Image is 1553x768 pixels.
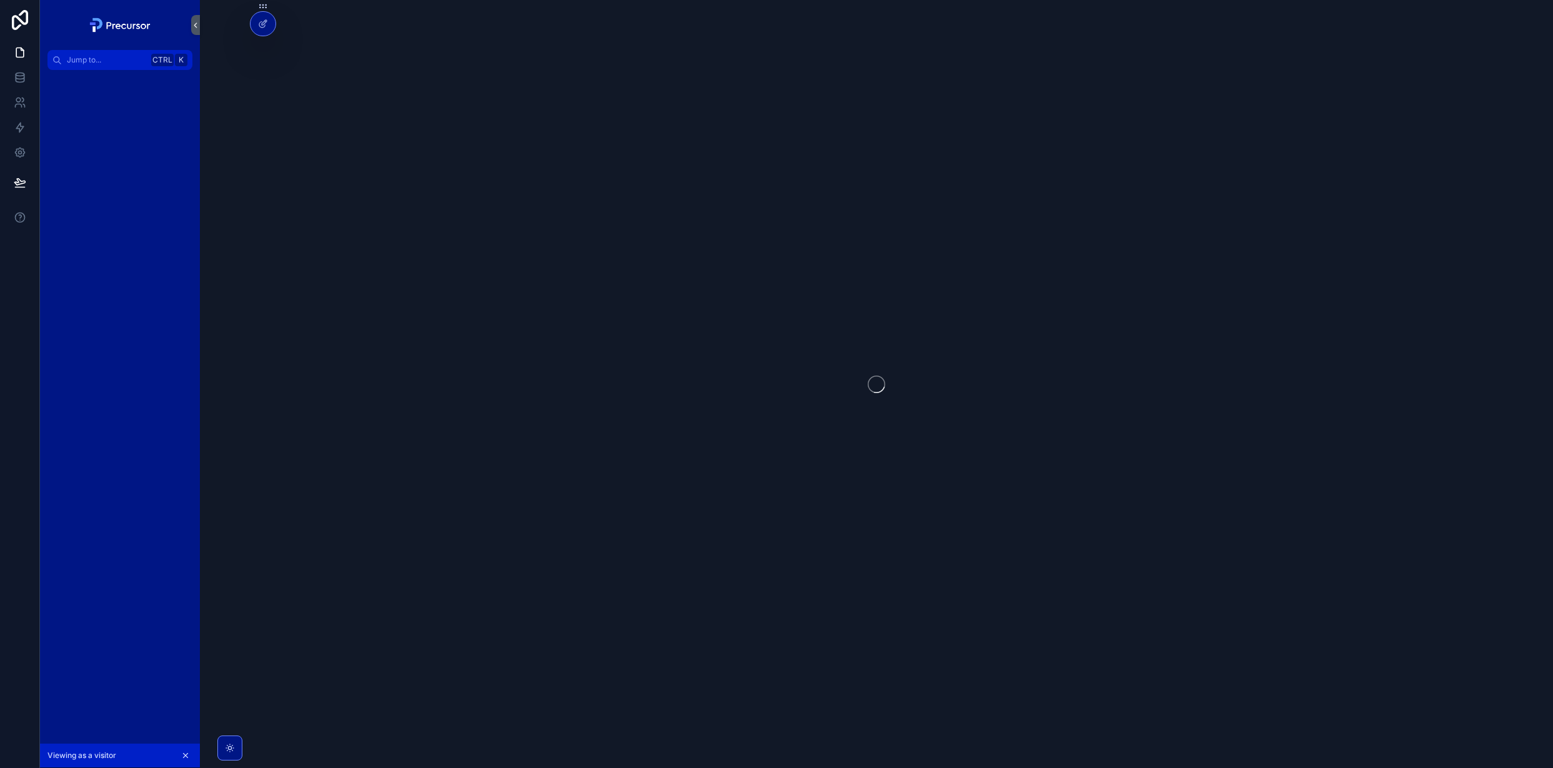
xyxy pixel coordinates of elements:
[176,55,186,65] span: K
[47,751,116,761] span: Viewing as a visitor
[47,50,192,70] button: Jump to...CtrlK
[151,54,174,66] span: Ctrl
[40,70,200,92] div: scrollable content
[67,55,146,65] span: Jump to...
[86,15,154,35] img: App logo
